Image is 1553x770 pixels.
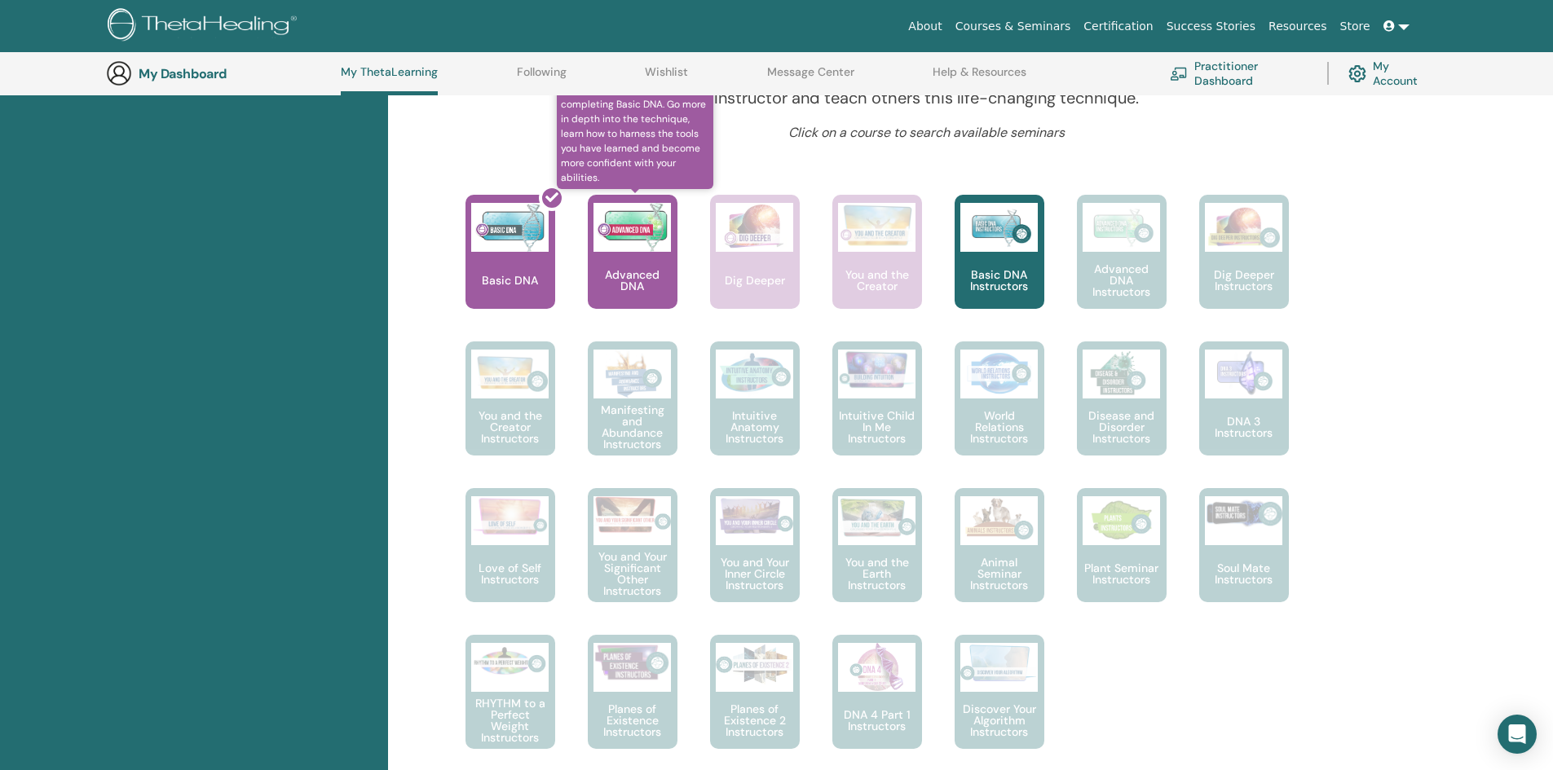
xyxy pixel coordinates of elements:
p: Discover Your Algorithm Instructors [955,703,1044,737]
p: Dig Deeper Instructors [1199,269,1289,292]
a: About [902,11,948,42]
p: Advanced DNA [588,269,677,292]
p: Dig Deeper [718,275,792,286]
a: Courses & Seminars [949,11,1078,42]
a: Store [1334,11,1377,42]
a: Resources [1262,11,1334,42]
a: DNA 3 Instructors DNA 3 Instructors [1199,341,1289,488]
p: You and the Creator Instructors [465,410,555,444]
p: Disease and Disorder Instructors [1077,410,1167,444]
a: Disease and Disorder Instructors Disease and Disorder Instructors [1077,341,1167,488]
a: is the seminar to take after completing Basic DNA. Go more in depth into the technique, learn how... [588,195,677,341]
a: Dig Deeper Dig Deeper [710,195,800,341]
a: You and Your Significant Other Instructors You and Your Significant Other Instructors [588,488,677,635]
a: Wishlist [645,65,688,91]
p: You and Your Inner Circle Instructors [710,557,800,591]
img: Planes of Existence 2 Instructors [716,643,793,686]
a: My Account [1348,55,1431,91]
p: You and the Earth Instructors [832,557,922,591]
a: Intuitive Anatomy Instructors Intuitive Anatomy Instructors [710,341,800,488]
a: Following [517,65,567,91]
a: Soul Mate Instructors Soul Mate Instructors [1199,488,1289,635]
a: Help & Resources [933,65,1026,91]
p: Soul Mate Instructors [1199,562,1289,585]
p: Basic DNA Instructors [955,269,1044,292]
a: Animal Seminar Instructors Animal Seminar Instructors [955,488,1044,635]
img: Love of Self Instructors [471,496,549,536]
p: Plant Seminar Instructors [1077,562,1167,585]
p: DNA 3 Instructors [1199,416,1289,438]
p: DNA 4 Part 1 Instructors [832,709,922,732]
a: Intuitive Child In Me Instructors Intuitive Child In Me Instructors [832,341,922,488]
img: Discover Your Algorithm Instructors [960,643,1038,682]
a: Practitioner Dashboard [1170,55,1308,91]
img: Dig Deeper Instructors [1205,203,1282,252]
img: Planes of Existence Instructors [593,643,671,683]
img: Basic DNA [471,203,549,252]
img: You and the Earth Instructors [838,496,915,539]
img: RHYTHM to a Perfect Weight Instructors [471,643,549,681]
img: You and the Creator Instructors [471,350,549,398]
h3: My Dashboard [139,66,302,81]
img: World Relations Instructors [960,350,1038,398]
p: Manifesting and Abundance Instructors [588,404,677,450]
a: Plant Seminar Instructors Plant Seminar Instructors [1077,488,1167,635]
a: Message Center [767,65,854,91]
img: You and Your Significant Other Instructors [593,496,671,533]
a: Love of Self Instructors Love of Self Instructors [465,488,555,635]
img: Advanced DNA Instructors [1083,203,1160,252]
img: Intuitive Anatomy Instructors [716,350,793,398]
p: Planes of Existence 2 Instructors [710,703,800,737]
a: Manifesting and Abundance Instructors Manifesting and Abundance Instructors [588,341,677,488]
img: Dig Deeper [716,203,793,252]
img: Plant Seminar Instructors [1083,496,1160,545]
img: Animal Seminar Instructors [960,496,1038,545]
img: You and Your Inner Circle Instructors [716,496,793,535]
img: generic-user-icon.jpg [106,60,132,86]
img: Manifesting and Abundance Instructors [593,350,671,398]
p: Click on a course to search available seminars [537,123,1316,143]
p: World Relations Instructors [955,410,1044,444]
p: Planes of Existence Instructors [588,703,677,737]
div: Open Intercom Messenger [1498,715,1537,754]
img: You and the Creator [838,203,915,248]
a: Basic DNA Basic DNA [465,195,555,341]
a: You and the Creator You and the Creator [832,195,922,341]
a: You and the Earth Instructors You and the Earth Instructors [832,488,922,635]
img: Soul Mate Instructors [1205,496,1282,530]
a: Success Stories [1160,11,1262,42]
p: Animal Seminar Instructors [955,557,1044,591]
img: DNA 3 Instructors [1205,350,1282,398]
a: My ThetaLearning [341,65,438,95]
p: RHYTHM to a Perfect Weight Instructors [465,697,555,743]
p: You and the Creator [832,269,922,292]
img: cog.svg [1348,61,1366,86]
a: You and Your Inner Circle Instructors You and Your Inner Circle Instructors [710,488,800,635]
p: Intuitive Anatomy Instructors [710,410,800,444]
a: Dig Deeper Instructors Dig Deeper Instructors [1199,195,1289,341]
a: Basic DNA Instructors Basic DNA Instructors [955,195,1044,341]
a: World Relations Instructors World Relations Instructors [955,341,1044,488]
img: logo.png [108,8,302,45]
a: You and the Creator Instructors You and the Creator Instructors [465,341,555,488]
p: Advanced DNA Instructors [1077,263,1167,297]
img: DNA 4 Part 1 Instructors [838,643,915,692]
p: You and Your Significant Other Instructors [588,551,677,596]
img: Advanced DNA [593,203,671,252]
span: is the seminar to take after completing Basic DNA. Go more in depth into the technique, learn how... [557,78,714,189]
img: Intuitive Child In Me Instructors [838,350,915,389]
img: chalkboard-teacher.svg [1170,67,1188,80]
a: Certification [1077,11,1159,42]
a: Advanced DNA Instructors Advanced DNA Instructors [1077,195,1167,341]
img: Disease and Disorder Instructors [1083,350,1160,398]
p: Intuitive Child In Me Instructors [832,410,922,444]
p: Love of Self Instructors [465,562,555,585]
img: Basic DNA Instructors [960,203,1038,252]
